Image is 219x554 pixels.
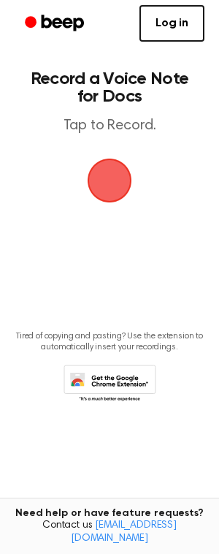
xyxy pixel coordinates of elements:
[26,70,193,105] h1: Record a Voice Note for Docs
[9,520,210,545] span: Contact us
[88,159,131,202] button: Beep Logo
[15,10,97,38] a: Beep
[26,117,193,135] p: Tap to Record.
[12,331,207,353] p: Tired of copying and pasting? Use the extension to automatically insert your recordings.
[71,520,177,544] a: [EMAIL_ADDRESS][DOMAIN_NAME]
[139,5,204,42] a: Log in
